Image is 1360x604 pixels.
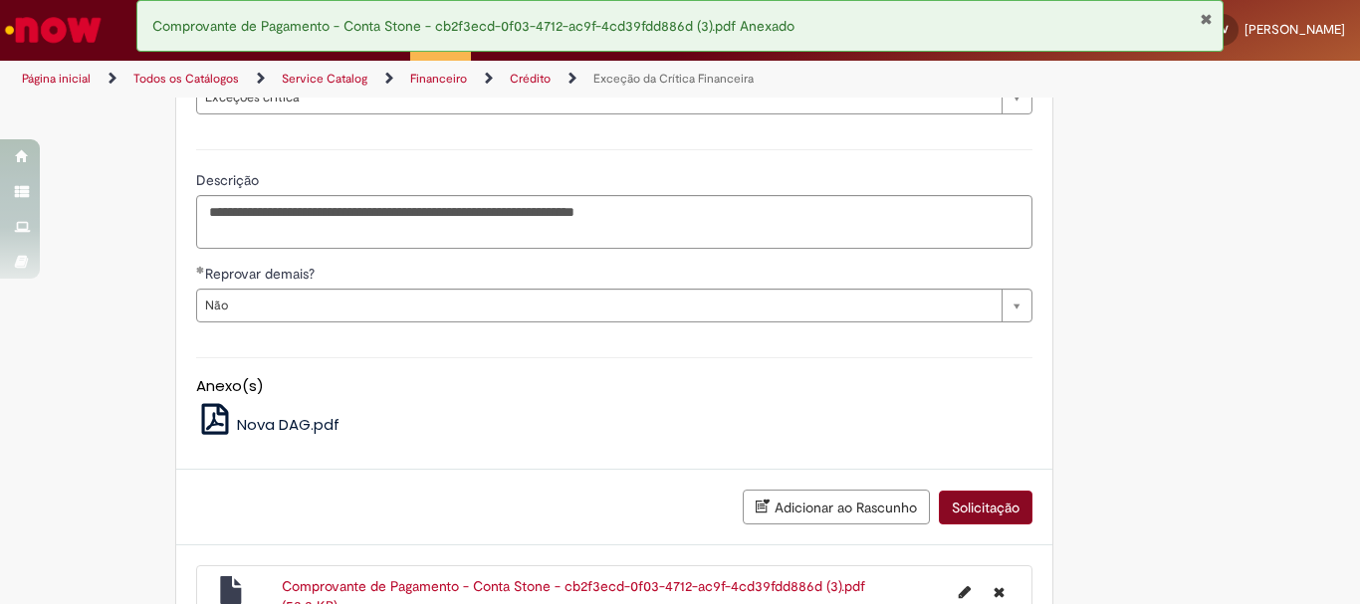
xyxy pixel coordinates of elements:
[133,71,239,87] a: Todos os Catálogos
[15,61,892,98] ul: Trilhas de página
[205,265,319,283] span: Reprovar demais?
[743,490,930,524] button: Adicionar ao Rascunho
[1245,21,1345,38] span: [PERSON_NAME]
[196,266,205,274] span: Obrigatório Preenchido
[282,71,367,87] a: Service Catalog
[196,414,340,435] a: Nova DAG.pdf
[152,17,794,35] span: Comprovante de Pagamento - Conta Stone - cb2f3ecd-0f03-4712-ac9f-4cd39fdd886d (3).pdf Anexado
[410,71,467,87] a: Financeiro
[237,414,340,435] span: Nova DAG.pdf
[1200,11,1213,27] button: Fechar Notificação
[196,171,263,189] span: Descrição
[196,195,1032,249] textarea: Descrição
[2,10,105,50] img: ServiceNow
[205,82,992,113] span: Exceções crítica
[196,378,1032,395] h5: Anexo(s)
[510,71,551,87] a: Crédito
[593,71,754,87] a: Exceção da Crítica Financeira
[205,290,992,321] span: Não
[939,491,1032,524] button: Solicitação
[22,71,91,87] a: Página inicial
